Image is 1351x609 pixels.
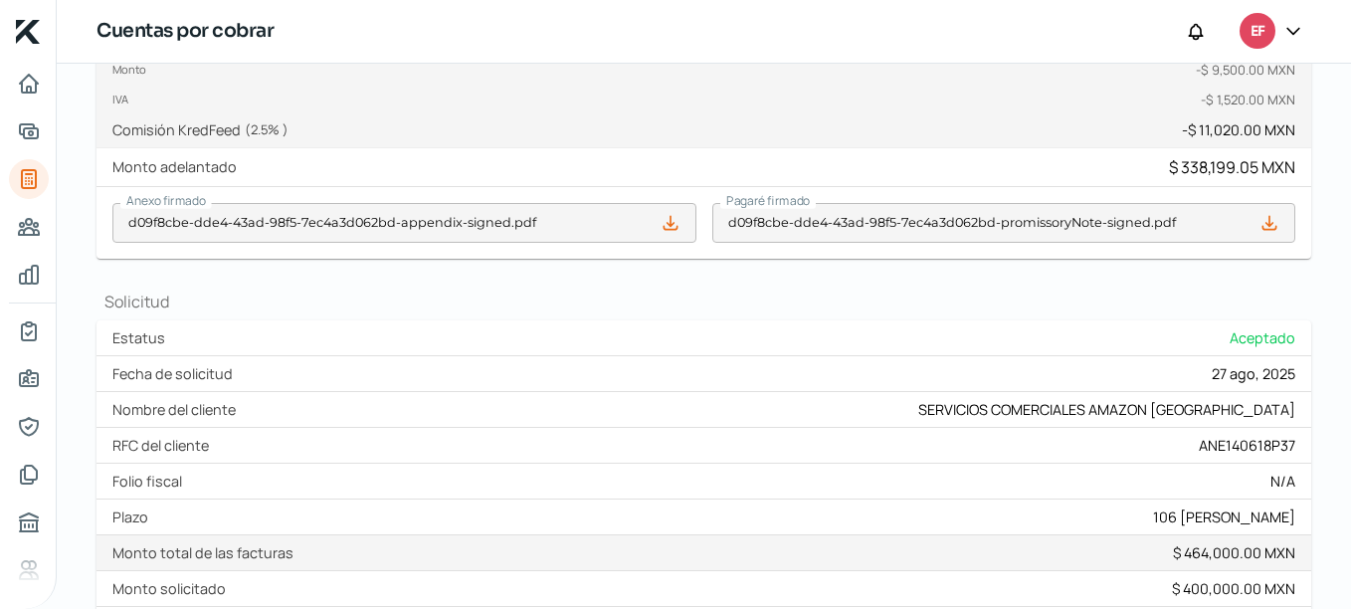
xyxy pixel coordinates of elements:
[112,507,156,526] label: Plazo
[9,550,49,590] a: Referencias
[112,328,173,347] label: Estatus
[9,407,49,447] a: Representantes
[245,120,289,138] span: ( 2.5 % )
[1251,20,1264,44] span: EF
[96,291,1311,312] h1: Solicitud
[112,400,244,419] label: Nombre del cliente
[918,400,1295,419] div: SERVICIOS COMERCIALES AMAZON [GEOGRAPHIC_DATA]
[9,207,49,247] a: Pago a proveedores
[726,192,810,209] span: Pagaré firmado
[9,455,49,495] a: Documentos
[96,17,274,46] h1: Cuentas por cobrar
[1169,156,1295,178] div: $ 338,199.05 MXN
[112,543,301,562] label: Monto total de las facturas
[112,579,234,598] label: Monto solicitado
[1196,61,1295,79] div: - $ 9,500.00 MXN
[1212,364,1295,383] div: 27 ago, 2025
[112,62,154,77] label: Monto
[1270,472,1295,491] div: N/A
[112,436,217,455] label: RFC del cliente
[9,359,49,399] a: Información general
[9,255,49,295] a: Mis finanzas
[9,311,49,351] a: Mi contrato
[9,503,49,542] a: Buró de crédito
[112,92,136,106] label: IVA
[112,157,245,176] label: Monto adelantado
[9,64,49,103] a: Inicio
[1182,120,1295,139] div: - $ 11,020.00 MXN
[112,472,190,491] label: Folio fiscal
[1153,507,1295,526] div: 106 [PERSON_NAME]
[1172,579,1295,598] div: $ 400,000.00 MXN
[1173,543,1295,562] div: $ 464,000.00 MXN
[112,120,296,139] label: Comisión KredFeed
[1199,436,1295,455] div: ANE140618P37
[126,192,206,209] span: Anexo firmado
[9,111,49,151] a: Adelantar facturas
[9,159,49,199] a: Tus créditos
[112,364,241,383] label: Fecha de solicitud
[1230,328,1295,347] span: Aceptado
[1201,91,1295,108] div: - $ 1,520.00 MXN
